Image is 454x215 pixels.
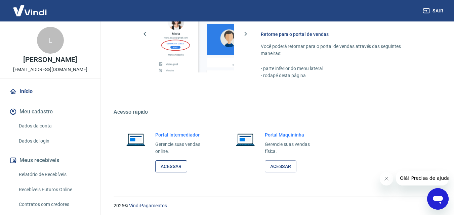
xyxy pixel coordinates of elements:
a: Início [8,84,92,99]
p: [PERSON_NAME] [23,56,77,63]
img: Imagem de um notebook aberto [231,131,259,148]
a: Vindi Pagamentos [129,203,167,208]
h6: Portal Maquininha [265,131,321,138]
p: - parte inferior do menu lateral [261,65,422,72]
h5: Acesso rápido [114,109,438,115]
p: [EMAIL_ADDRESS][DOMAIN_NAME] [13,66,87,73]
a: Dados da conta [16,119,92,133]
a: Recebíveis Futuros Online [16,183,92,197]
img: Vindi [8,0,52,21]
span: Olá! Precisa de ajuda? [4,5,56,10]
h6: Retorne para o portal de vendas [261,31,422,38]
button: Meu cadastro [8,104,92,119]
a: Acessar [155,160,187,173]
p: - rodapé desta página [261,72,422,79]
h6: Portal Intermediador [155,131,211,138]
a: Relatório de Recebíveis [16,168,92,181]
iframe: Botão para abrir a janela de mensagens [427,188,449,210]
a: Dados de login [16,134,92,148]
a: Contratos com credores [16,198,92,211]
p: Você poderá retornar para o portal de vendas através das seguintes maneiras: [261,43,422,57]
p: Gerencie suas vendas física. [265,141,321,155]
div: L [37,27,64,54]
button: Meus recebíveis [8,153,92,168]
img: Imagem de um notebook aberto [122,131,150,148]
button: Sair [422,5,446,17]
iframe: Fechar mensagem [380,172,393,185]
p: 2025 © [114,202,438,209]
a: Acessar [265,160,297,173]
iframe: Mensagem da empresa [396,171,449,185]
p: Gerencie suas vendas online. [155,141,211,155]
